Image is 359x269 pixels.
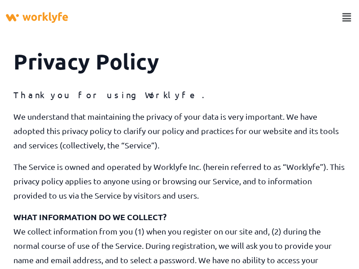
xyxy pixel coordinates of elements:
[13,160,346,203] p: The Service is owned and operated by Worklyfe Inc. (herein referred to as “Worklyfe”). This priva...
[13,109,346,152] p: We understand that maintaining the privacy of your data is very important. We have adopted this p...
[13,48,159,74] span: Privacy Policy
[13,89,205,100] span: Thank you for using Worklyfe.
[13,212,166,222] b: WHAT INFORMATION DO WE COLLECT?
[4,4,70,30] img: Worklyfe Logo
